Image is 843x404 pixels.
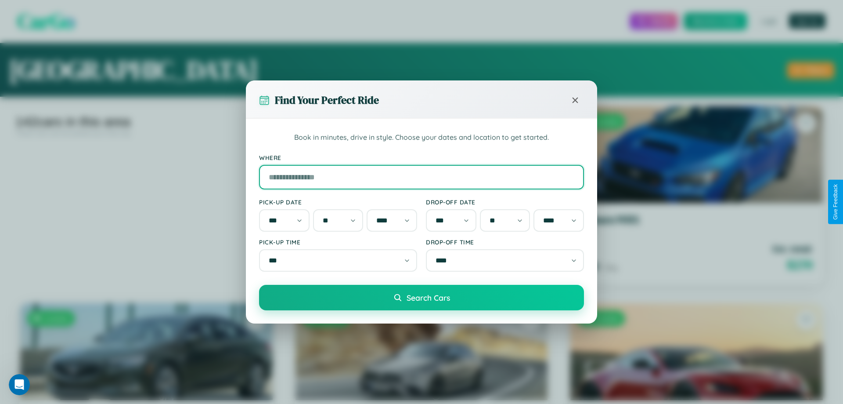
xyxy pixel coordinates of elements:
[426,198,584,206] label: Drop-off Date
[259,132,584,143] p: Book in minutes, drive in style. Choose your dates and location to get started.
[259,198,417,206] label: Pick-up Date
[259,285,584,310] button: Search Cars
[259,154,584,161] label: Where
[275,93,379,107] h3: Find Your Perfect Ride
[426,238,584,246] label: Drop-off Time
[407,293,450,302] span: Search Cars
[259,238,417,246] label: Pick-up Time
